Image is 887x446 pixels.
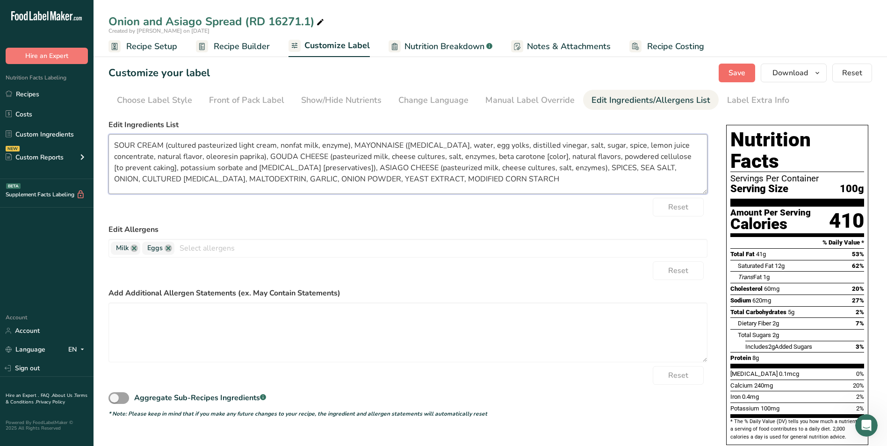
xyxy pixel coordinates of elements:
span: Dietary Fiber [738,320,771,327]
div: NEW [6,146,20,151]
button: Reset [653,261,704,280]
span: Iron [730,393,741,400]
span: 1g [763,273,770,281]
button: Reset [653,198,704,216]
span: Reset [668,370,688,381]
span: Recipe Costing [647,40,704,53]
span: 2% [856,405,864,412]
div: Custom Reports [6,152,64,162]
span: 53% [852,251,864,258]
a: Customize Label [288,35,370,58]
div: EN [68,344,88,355]
a: Terms & Conditions . [6,392,87,405]
span: 27% [852,297,864,304]
a: Notes & Attachments [511,36,611,57]
div: Manual Label Override [485,94,575,107]
span: 2% [856,309,864,316]
span: 240mg [754,382,773,389]
span: 2g [768,343,775,350]
span: Reset [668,265,688,276]
span: 7% [856,320,864,327]
div: 410 [829,209,864,233]
span: Fat [738,273,762,281]
span: Save [728,67,745,79]
span: [MEDICAL_DATA] [730,370,778,377]
h1: Customize your label [108,65,210,81]
a: Recipe Builder [196,36,270,57]
div: Choose Label Style [117,94,192,107]
span: Saturated Fat [738,262,773,269]
span: 100mg [761,405,779,412]
button: Download [761,64,827,82]
span: Calcium [730,382,753,389]
span: Recipe Setup [126,40,177,53]
a: Privacy Policy [36,399,65,405]
div: Label Extra Info [727,94,789,107]
label: Add Additional Allergen Statements (ex. May Contain Statements) [108,288,707,299]
span: 3% [856,343,864,350]
span: Total Carbohydrates [730,309,786,316]
div: Change Language [398,94,469,107]
span: 20% [853,382,864,389]
span: Serving Size [730,183,788,195]
button: Save [719,64,755,82]
a: Recipe Setup [108,36,177,57]
button: Reset [653,366,704,385]
a: About Us . [52,392,74,399]
span: Reset [668,201,688,213]
label: Edit Allergens [108,224,707,235]
span: Created by [PERSON_NAME] on [DATE] [108,27,209,35]
button: Hire an Expert [6,48,88,64]
span: Nutrition Breakdown [404,40,484,53]
label: Edit Ingredients List [108,119,707,130]
span: Download [772,67,808,79]
div: Aggregate Sub-Recipes Ingredients [134,392,266,403]
a: Hire an Expert . [6,392,39,399]
span: 0.1mcg [779,370,799,377]
span: Recipe Builder [214,40,270,53]
span: 12g [775,262,785,269]
button: Reset [832,64,872,82]
span: 0% [856,370,864,377]
div: BETA [6,183,21,189]
span: Includes Added Sugars [745,343,812,350]
div: Servings Per Container [730,174,864,183]
span: 8g [752,354,759,361]
a: Language [6,341,45,358]
span: 41g [756,251,766,258]
span: Protein [730,354,751,361]
h1: Nutrition Facts [730,129,864,172]
section: % Daily Value * [730,237,864,248]
a: Nutrition Breakdown [389,36,492,57]
div: Edit Ingredients/Allergens List [591,94,710,107]
div: Show/Hide Nutrients [301,94,382,107]
span: Potassium [730,405,759,412]
input: Select allergens [174,241,707,255]
span: Eggs [147,243,163,253]
div: Calories [730,217,811,231]
a: FAQ . [41,392,52,399]
div: Onion and Asiago Spread (RD 16271.1) [108,13,326,30]
span: Cholesterol [730,285,763,292]
div: Powered By FoodLabelMaker © 2025 All Rights Reserved [6,420,88,431]
span: Notes & Attachments [527,40,611,53]
span: Reset [842,67,862,79]
span: Total Sugars [738,331,771,338]
span: 2g [772,320,779,327]
div: Front of Pack Label [209,94,284,107]
span: Customize Label [304,39,370,52]
i: * Note: Please keep in mind that if you make any future changes to your recipe, the ingredient an... [108,410,487,417]
span: Sodium [730,297,751,304]
span: 62% [852,262,864,269]
span: 5g [788,309,794,316]
span: 620mg [752,297,771,304]
iframe: Intercom live chat [855,414,878,437]
i: Trans [738,273,753,281]
a: Recipe Costing [629,36,704,57]
span: 20% [852,285,864,292]
span: Total Fat [730,251,755,258]
span: 0.4mg [742,393,759,400]
span: Milk [116,243,129,253]
span: 2g [772,331,779,338]
section: * The % Daily Value (DV) tells you how much a nutrient in a serving of food contributes to a dail... [730,418,864,441]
